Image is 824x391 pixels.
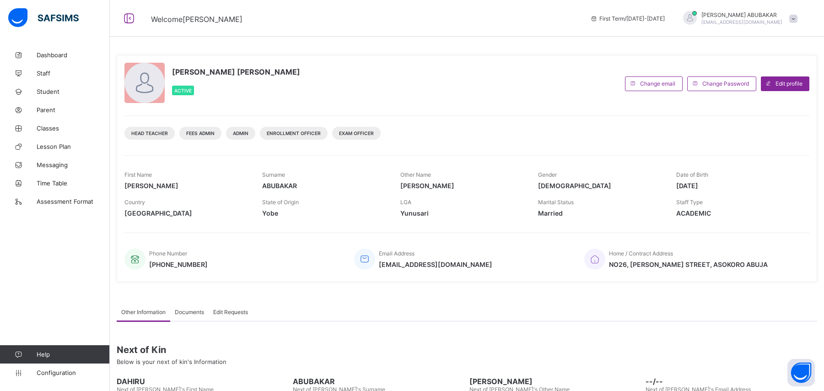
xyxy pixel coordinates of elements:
[233,130,248,136] span: Admin
[400,199,411,206] span: LGA
[37,179,110,187] span: Time Table
[8,8,79,27] img: safsims
[37,88,110,95] span: Student
[609,261,768,268] span: NO26, [PERSON_NAME] STREET, ASOKORO ABUJA
[37,70,110,77] span: Staff
[400,182,524,190] span: [PERSON_NAME]
[262,209,386,217] span: Yobe
[117,344,817,355] span: Next of Kin
[124,171,152,178] span: First Name
[702,80,749,87] span: Change Password
[676,209,800,217] span: ACADEMIC
[124,199,145,206] span: Country
[37,106,110,114] span: Parent
[37,143,110,150] span: Lesson Plan
[37,161,110,168] span: Messaging
[37,369,109,376] span: Configuration
[124,209,248,217] span: [GEOGRAPHIC_DATA]
[379,250,415,257] span: Email Address
[701,19,782,25] span: [EMAIL_ADDRESS][DOMAIN_NAME]
[293,377,464,386] span: ABUBAKAR
[646,377,817,386] span: --/--
[538,209,662,217] span: Married
[676,199,703,206] span: Staff Type
[262,182,386,190] span: ABUBAKAR
[590,15,665,22] span: session/term information
[400,171,431,178] span: Other Name
[674,11,802,26] div: ADAMABUBAKAR
[262,171,285,178] span: Surname
[538,199,574,206] span: Marital Status
[121,309,166,315] span: Other Information
[149,250,187,257] span: Phone Number
[379,261,492,268] span: [EMAIL_ADDRESS][DOMAIN_NAME]
[339,130,374,136] span: Exam officer
[37,51,110,59] span: Dashboard
[37,125,110,132] span: Classes
[609,250,673,257] span: Home / Contract Address
[151,15,242,24] span: Welcome [PERSON_NAME]
[640,80,675,87] span: Change email
[676,171,708,178] span: Date of Birth
[117,377,288,386] span: DAHIRU
[469,377,641,386] span: [PERSON_NAME]
[400,209,524,217] span: Yunusari
[538,171,557,178] span: Gender
[124,182,248,190] span: [PERSON_NAME]
[37,351,109,358] span: Help
[37,198,110,205] span: Assessment Format
[186,130,215,136] span: Fees admin
[175,309,204,315] span: Documents
[676,182,800,190] span: [DATE]
[174,88,192,93] span: Active
[131,130,168,136] span: Head teacher
[776,80,802,87] span: Edit profile
[149,261,208,268] span: [PHONE_NUMBER]
[213,309,248,315] span: Edit Requests
[538,182,662,190] span: [DEMOGRAPHIC_DATA]
[701,11,782,18] span: [PERSON_NAME] ABUBAKAR
[262,199,299,206] span: State of Origin
[787,359,815,386] button: Open asap
[172,67,300,76] span: [PERSON_NAME] [PERSON_NAME]
[117,358,226,365] span: Below is your next of kin's Information
[267,130,321,136] span: Enrollment Officer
